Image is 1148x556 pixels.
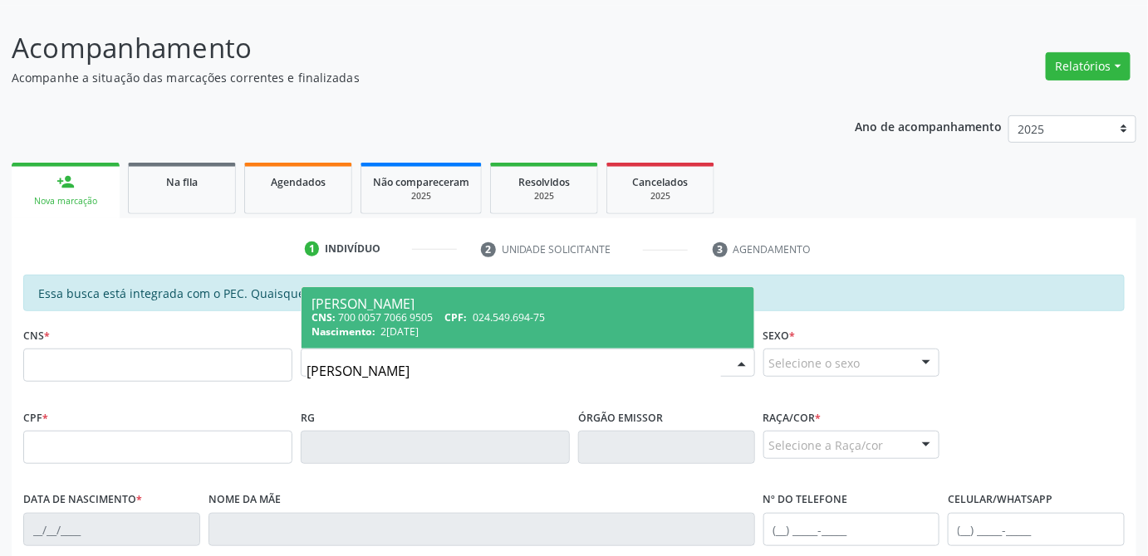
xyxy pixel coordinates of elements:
label: Sexo [763,323,796,349]
span: Não compareceram [373,175,469,189]
input: Busque pelo nome (ou informe CNS ou CPF ao lado) [307,354,721,388]
p: Acompanhe a situação das marcações correntes e finalizadas [12,69,799,86]
label: Data de nascimento [23,487,142,513]
div: person_add [56,173,75,191]
div: 2025 [619,190,702,202]
div: 2025 [373,190,469,202]
div: 1 [305,241,320,256]
span: Selecione o sexo [769,354,861,372]
label: Órgão emissor [578,405,663,431]
span: CPF: [445,310,468,324]
div: Essa busca está integrada com o PEC. Quaisquer inconsistências nas informações devem ser corrigid... [23,275,1125,311]
input: __/__/____ [23,513,200,546]
span: Selecione a Raça/cor [769,437,884,454]
label: CPF [23,405,48,431]
button: Relatórios [1046,52,1131,80]
label: Nome da mãe [209,487,281,513]
span: Na fila [166,175,198,189]
span: Resolvidos [518,175,570,189]
span: 024.549.694-75 [473,310,545,324]
label: CNS [23,323,50,349]
div: Nova marcação [23,195,108,207]
div: 2025 [503,190,586,202]
p: Acompanhamento [12,27,799,69]
div: Indivíduo [325,241,380,256]
label: Celular/WhatsApp [948,487,1052,513]
input: (__) _____-_____ [763,513,940,546]
label: Nº do Telefone [763,487,848,513]
div: [PERSON_NAME] [312,297,744,310]
p: Ano de acompanhamento [856,115,1003,136]
span: Agendados [271,175,326,189]
label: Raça/cor [763,405,822,431]
span: Nascimento: [312,324,375,339]
span: 2[DATE] [381,324,419,339]
label: RG [301,405,315,431]
input: (__) _____-_____ [948,513,1125,546]
span: Cancelados [633,175,689,189]
div: 700 0057 7066 9505 [312,310,744,324]
span: CNS: [312,310,336,324]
